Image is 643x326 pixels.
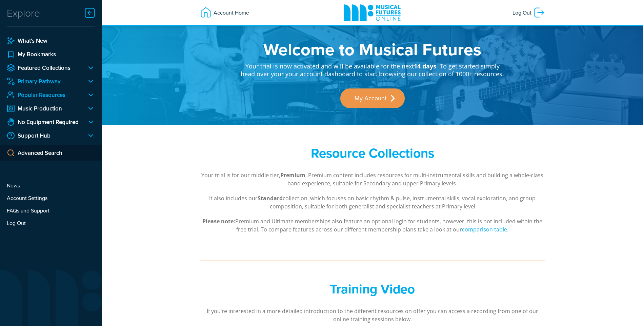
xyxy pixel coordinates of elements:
p: Your trial is now activated and will be available for the next . To get started simply head over ... [240,58,505,78]
a: No Equipment Required [7,118,81,126]
strong: Standard [258,195,283,202]
p: It also includes our collection, which focuses on basic rhythm & pulse, instrumental skills, voca... [200,194,545,210]
a: Account Home [196,3,253,22]
strong: Please note: [202,218,235,225]
a: News [7,181,95,189]
a: Log Out [509,3,549,22]
strong: 14 days [414,62,436,70]
a: Account Settings [7,194,95,202]
a: Featured Collections [7,64,81,72]
h1: Welcome to Musical Futures [240,41,505,58]
div: Explore [7,6,40,20]
a: comparison table [462,226,507,233]
a: Support Hub [7,131,81,140]
p: If you’re interested in a more detailed introduction to the different resources on offer you can ... [200,307,545,323]
h2: Resource Collections [240,145,505,161]
a: My Account [340,88,405,108]
a: Music Production [7,104,81,113]
p: Your trial is for our middle tier, . Premium content includes resources for multi-instrumental sk... [200,171,545,187]
a: Popular Resources [7,91,81,99]
strong: Premium [280,171,305,179]
span: Account Home [212,6,249,19]
span: Log Out [513,6,533,19]
a: FAQs and Support [7,206,95,215]
a: Primary Pathway [7,77,81,85]
a: My Bookmarks [7,50,95,58]
h2: Training Video [240,281,505,297]
p: Premium and Ultimate memberships also feature an optional login for students, however, this is no... [200,217,545,233]
a: Log Out [7,219,95,227]
a: What's New [7,37,95,45]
